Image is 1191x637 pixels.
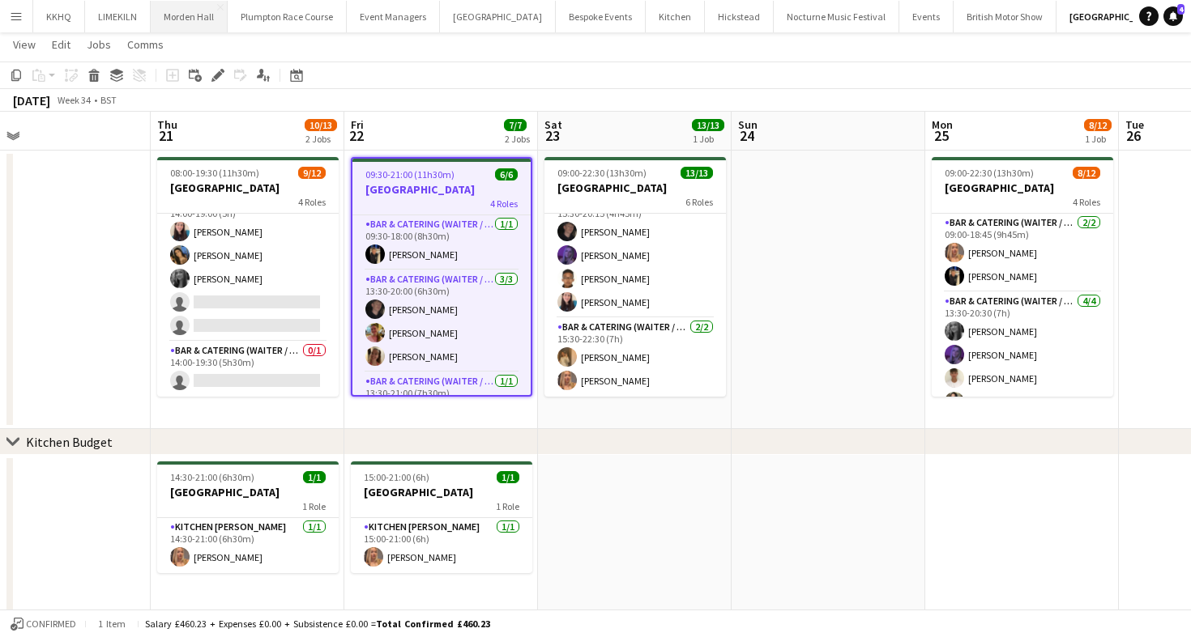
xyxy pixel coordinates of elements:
[26,618,76,630] span: Confirmed
[365,168,455,180] span: 09:30-21:00 (11h30m)
[1177,4,1185,15] span: 4
[85,1,151,32] button: LIMEKILN
[364,471,429,483] span: 15:00-21:00 (6h)
[774,1,899,32] button: Nocturne Music Festival
[495,168,518,180] span: 6/6
[127,37,164,52] span: Comms
[351,117,364,132] span: Fri
[932,292,1113,418] app-card-role: Bar & Catering (Waiter / waitress)4/413:30-20:30 (7h)[PERSON_NAME][PERSON_NAME][PERSON_NAME][PERS...
[1125,117,1144,132] span: Tue
[932,117,953,132] span: Mon
[705,1,774,32] button: Hickstead
[13,92,50,108] div: [DATE]
[157,461,339,573] app-job-card: 14:30-21:00 (6h30m)1/1[GEOGRAPHIC_DATA]1 RoleKitchen [PERSON_NAME]1/114:30-21:00 (6h30m)[PERSON_N...
[53,94,94,106] span: Week 34
[932,214,1113,292] app-card-role: Bar & Catering (Waiter / waitress)2/209:00-18:45 (9h45m)[PERSON_NAME][PERSON_NAME]
[348,126,364,145] span: 22
[932,180,1113,195] h3: [GEOGRAPHIC_DATA]
[305,133,336,145] div: 2 Jobs
[945,167,1034,179] span: 09:00-22:30 (13h30m)
[557,167,647,179] span: 09:00-22:30 (13h30m)
[692,119,724,131] span: 13/13
[151,1,228,32] button: Morden Hall
[1085,133,1111,145] div: 1 Job
[504,119,527,131] span: 7/7
[352,270,531,372] app-card-role: Bar & Catering (Waiter / waitress)3/313:30-20:00 (6h30m)[PERSON_NAME][PERSON_NAME][PERSON_NAME]
[738,117,758,132] span: Sun
[352,215,531,270] app-card-role: Bar & Catering (Waiter / waitress)1/109:30-18:00 (8h30m)[PERSON_NAME]
[298,167,326,179] span: 9/12
[145,618,490,630] div: Salary £460.23 + Expenses £0.00 + Subsistence £0.00 =
[155,126,177,145] span: 21
[1123,126,1144,145] span: 26
[440,1,556,32] button: [GEOGRAPHIC_DATA]
[305,119,337,131] span: 10/13
[351,461,532,573] app-job-card: 15:00-21:00 (6h)1/1[GEOGRAPHIC_DATA]1 RoleKitchen [PERSON_NAME]1/115:00-21:00 (6h)[PERSON_NAME]
[544,318,726,397] app-card-role: Bar & Catering (Waiter / waitress)2/215:30-22:30 (7h)[PERSON_NAME][PERSON_NAME]
[228,1,347,32] button: Plumpton Race Course
[52,37,70,52] span: Edit
[170,471,254,483] span: 14:30-21:00 (6h30m)
[8,615,79,633] button: Confirmed
[351,157,532,397] app-job-card: 09:30-21:00 (11h30m)6/6[GEOGRAPHIC_DATA]4 RolesBar & Catering (Waiter / waitress)1/109:30-18:00 (...
[693,133,724,145] div: 1 Job
[736,126,758,145] span: 24
[497,471,519,483] span: 1/1
[13,37,36,52] span: View
[100,94,117,106] div: BST
[490,197,518,210] span: 4 Roles
[157,157,339,397] app-job-card: 08:00-19:30 (11h30m)9/12[GEOGRAPHIC_DATA]4 Roles[PERSON_NAME][PERSON_NAME]Bar & Catering (Waiter ...
[80,34,117,55] a: Jobs
[157,342,339,397] app-card-role: Bar & Catering (Waiter / waitress)0/114:00-19:30 (5h30m)
[157,117,177,132] span: Thu
[544,117,562,132] span: Sat
[929,126,953,145] span: 25
[157,485,339,499] h3: [GEOGRAPHIC_DATA]
[544,193,726,318] app-card-role: Bar & Catering (Waiter / waitress)4/415:30-20:15 (4h45m)[PERSON_NAME][PERSON_NAME][PERSON_NAME][P...
[45,34,77,55] a: Edit
[646,1,705,32] button: Kitchen
[496,500,519,512] span: 1 Role
[33,1,85,32] button: KKHQ
[92,618,131,630] span: 1 item
[352,182,531,197] h3: [GEOGRAPHIC_DATA]
[170,167,259,179] span: 08:00-19:30 (11h30m)
[544,180,726,195] h3: [GEOGRAPHIC_DATA]
[26,434,113,450] div: Kitchen Budget
[303,471,326,483] span: 1/1
[505,133,530,145] div: 2 Jobs
[556,1,646,32] button: Bespoke Events
[1073,167,1100,179] span: 8/12
[544,157,726,397] app-job-card: 09:00-22:30 (13h30m)13/13[GEOGRAPHIC_DATA]6 Roles13:30-22:30 (9h)[PERSON_NAME]Bar & Catering (Wai...
[157,193,339,342] app-card-role: Bar & Catering (Waiter / waitress)2I3/514:00-19:00 (5h)[PERSON_NAME][PERSON_NAME][PERSON_NAME]
[302,500,326,512] span: 1 Role
[681,167,713,179] span: 13/13
[87,37,111,52] span: Jobs
[347,1,440,32] button: Event Managers
[685,196,713,208] span: 6 Roles
[376,618,490,630] span: Total Confirmed £460.23
[298,196,326,208] span: 4 Roles
[157,180,339,195] h3: [GEOGRAPHIC_DATA]
[954,1,1057,32] button: British Motor Show
[121,34,170,55] a: Comms
[1084,119,1112,131] span: 8/12
[352,372,531,427] app-card-role: Bar & Catering (Waiter / waitress)1/113:30-21:00 (7h30m)
[1163,6,1183,26] a: 4
[899,1,954,32] button: Events
[542,126,562,145] span: 23
[6,34,42,55] a: View
[1073,196,1100,208] span: 4 Roles
[351,485,532,499] h3: [GEOGRAPHIC_DATA]
[351,518,532,573] app-card-role: Kitchen [PERSON_NAME]1/115:00-21:00 (6h)[PERSON_NAME]
[157,518,339,573] app-card-role: Kitchen [PERSON_NAME]1/114:30-21:00 (6h30m)[PERSON_NAME]
[932,157,1113,397] app-job-card: 09:00-22:30 (13h30m)8/12[GEOGRAPHIC_DATA]4 RolesBar & Catering (Waiter / waitress)2/209:00-18:45 ...
[1057,1,1174,32] button: [GEOGRAPHIC_DATA]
